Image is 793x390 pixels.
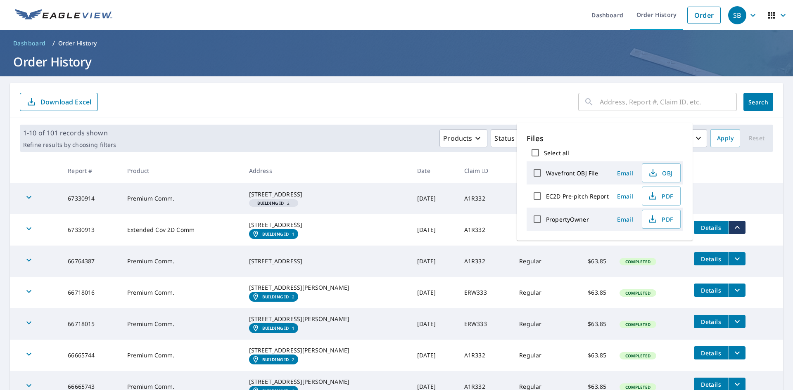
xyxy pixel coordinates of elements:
button: PDF [642,210,681,229]
div: SB [728,6,746,24]
span: Details [699,381,724,388]
h1: Order History [10,53,783,70]
td: 66665744 [61,340,121,371]
span: Email [615,192,635,200]
td: 66764387 [61,246,121,277]
div: [STREET_ADDRESS] [249,221,404,229]
button: Download Excel [20,93,98,111]
td: 66718015 [61,308,121,340]
button: OBJ [642,163,681,182]
span: Details [699,224,724,232]
li: / [52,38,55,48]
td: A1R332 [458,214,513,246]
td: A1R332 [458,246,513,277]
p: 1-10 of 101 records shown [23,128,116,138]
th: Delivery [513,158,566,183]
button: Products [439,129,487,147]
p: Status [494,133,515,143]
th: Product [121,158,242,183]
td: Regular [513,308,566,340]
span: Details [699,349,724,357]
button: filesDropdownBtn-67330913 [729,221,746,234]
span: Email [615,215,635,223]
label: Wavefront OBJ File [546,169,598,177]
td: $63.85 [566,340,613,371]
button: detailsBtn-66718015 [694,315,729,328]
span: Dashboard [13,39,46,47]
button: detailsBtn-67330913 [694,221,729,234]
div: [STREET_ADDRESS][PERSON_NAME] [249,284,404,292]
span: PDF [647,191,674,201]
p: Files [527,133,683,144]
label: Select all [544,149,569,157]
button: filesDropdownBtn-66665744 [729,346,746,359]
button: Email [612,213,639,226]
p: Download Excel [40,97,91,106]
td: Premium Comm. [121,277,242,308]
span: PDF [647,214,674,224]
span: Completed [620,259,655,265]
th: Claim ID [458,158,513,183]
td: [DATE] [411,277,458,308]
label: EC2D Pre-pitch Report [546,192,609,200]
td: ERW333 [458,277,513,308]
td: $63.85 [566,308,613,340]
button: detailsBtn-66718016 [694,284,729,297]
th: Date [411,158,458,183]
span: Details [699,255,724,263]
td: $63.85 [566,277,613,308]
td: Premium Comm. [121,340,242,371]
button: filesDropdownBtn-66718016 [729,284,746,297]
span: Email [615,169,635,177]
td: 66718016 [61,277,121,308]
button: filesDropdownBtn-66718015 [729,315,746,328]
th: Report # [61,158,121,183]
td: Extended Cov 2D Comm [121,214,242,246]
a: Building ID2 [249,355,298,364]
span: Apply [717,133,734,144]
p: Order History [58,39,97,47]
button: PDF [642,187,681,206]
td: Regular [513,340,566,371]
span: Search [750,98,767,106]
div: [STREET_ADDRESS][PERSON_NAME] [249,346,404,355]
em: Building ID [257,201,284,205]
button: detailsBtn-66764387 [694,252,729,265]
span: Completed [620,353,655,359]
button: filesDropdownBtn-66764387 [729,252,746,265]
p: Refine results by choosing filters [23,141,116,149]
td: Premium Comm. [121,183,242,214]
a: Building ID1 [249,323,298,333]
td: Regular [513,214,566,246]
a: Building ID1 [249,229,298,239]
td: Regular [513,246,566,277]
td: Premium Comm. [121,246,242,277]
button: Search [743,93,773,111]
div: [STREET_ADDRESS] [249,190,404,199]
span: OBJ [647,168,674,178]
td: ERW333 [458,308,513,340]
button: Apply [710,129,740,147]
td: [DATE] [411,308,458,340]
td: [DATE] [411,340,458,371]
label: PropertyOwner [546,215,589,223]
img: EV Logo [15,9,112,21]
button: Email [612,190,639,203]
span: Details [699,318,724,326]
span: Completed [620,321,655,327]
a: Building ID2 [249,292,298,302]
em: Building ID [262,326,289,331]
em: Building ID [262,294,289,299]
td: Premium Comm. [121,308,242,340]
td: A1R332 [458,340,513,371]
em: Building ID [262,232,289,236]
td: 67330913 [61,214,121,246]
a: Dashboard [10,37,49,50]
th: Address [242,158,411,183]
p: Products [443,133,472,143]
input: Address, Report #, Claim ID, etc. [600,90,737,113]
td: [DATE] [411,214,458,246]
button: Status [491,129,530,147]
span: 2 [252,201,295,205]
td: 67330914 [61,183,121,214]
